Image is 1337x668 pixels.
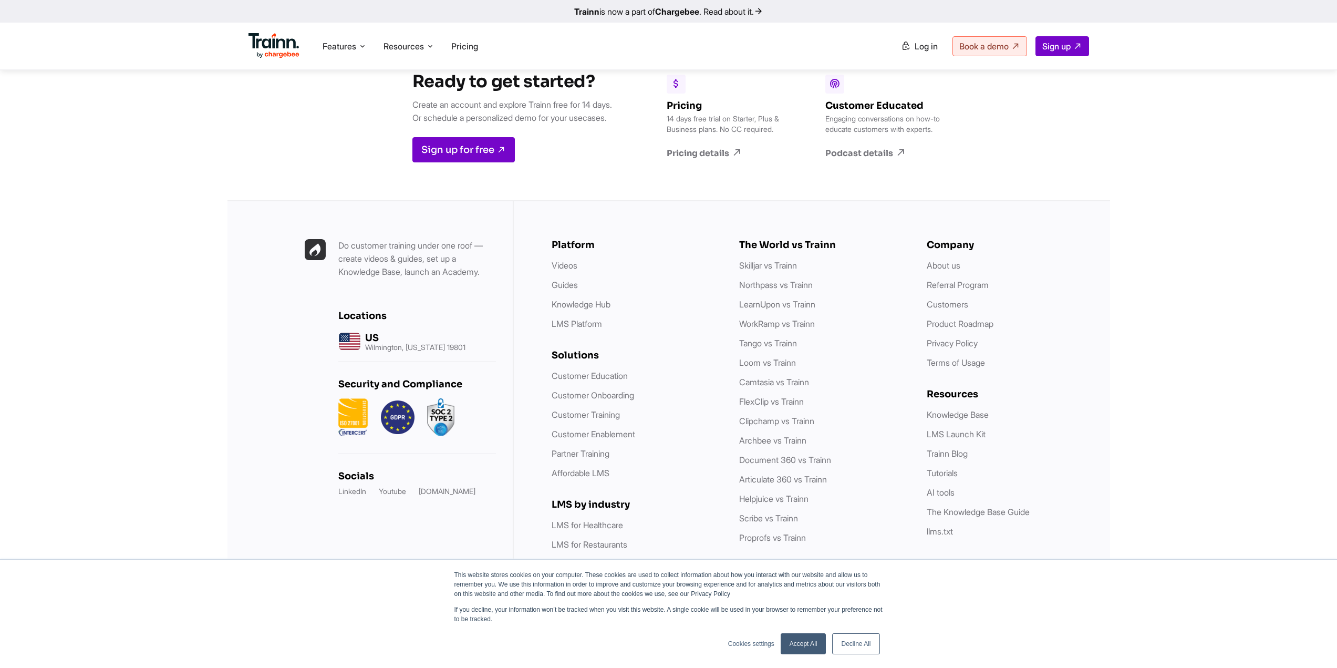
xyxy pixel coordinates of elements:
[552,390,634,400] a: Customer Onboarding
[739,532,806,543] a: Proprofs vs Trainn
[552,239,718,251] h6: Platform
[412,137,515,162] a: Sign up for free
[927,280,989,290] a: Referral Program
[781,633,826,654] a: Accept All
[739,239,906,251] h6: The World vs Trainn
[574,6,599,17] b: Trainn
[427,398,454,436] img: soc2
[739,396,804,407] a: FlexClip vs Trainn
[454,605,883,624] p: If you decline, your information won’t be tracked when you visit this website. A single cookie wi...
[739,260,797,271] a: Skilljar vs Trainn
[739,474,827,485] a: Articulate 360 vs Trainn
[739,513,798,523] a: Scribe vs Trainn
[739,416,814,426] a: Clipchamp vs Trainn
[305,239,326,260] img: Trainn | everything under one roof
[552,539,627,550] a: LMS for Restaurants
[552,520,623,530] a: LMS for Healthcare
[338,398,368,436] img: ISO
[451,41,478,52] a: Pricing
[825,147,946,159] a: Podcast details
[552,318,602,329] a: LMS Platform
[927,260,960,271] a: About us
[739,357,796,368] a: Loom vs Trainn
[927,429,986,439] a: LMS Launch Kit
[365,344,465,351] p: Wilmington, [US_STATE] 19801
[927,487,955,498] a: AI tools
[552,280,578,290] a: Guides
[552,499,718,510] h6: LMS by industry
[552,371,628,381] a: Customer Education
[739,338,797,348] a: Tango vs Trainn
[728,639,774,649] a: Cookies settings
[1035,36,1089,56] a: Sign up
[412,71,612,92] h3: Ready to get started?
[927,468,958,478] a: Tutorials
[927,357,985,368] a: Terms of Usage
[832,633,879,654] a: Decline All
[739,299,815,310] a: LearnUpon vs Trainn
[927,409,989,420] a: Knowledge Base
[248,33,300,58] img: Trainn Logo
[667,100,787,111] h6: Pricing
[412,98,612,125] p: Create an account and explore Trainn free for 14 days. Or schedule a personalized demo for your u...
[655,6,699,17] b: Chargebee
[739,377,809,387] a: Camtasia vs Trainn
[552,448,609,459] a: Partner Training
[927,239,1093,251] h6: Company
[552,260,577,271] a: Videos
[952,36,1027,56] a: Book a demo
[338,330,361,353] img: us headquarters
[381,398,414,436] img: GDPR.png
[338,378,496,390] h6: Security and Compliance
[739,280,813,290] a: Northpass vs Trainn
[384,40,424,52] span: Resources
[338,486,366,497] a: LinkedIn
[365,332,465,344] h6: US
[895,37,944,56] a: Log in
[323,40,356,52] span: Features
[454,570,883,599] p: This website stores cookies on your computer. These cookies are used to collect information about...
[927,448,968,459] a: Trainn Blog
[552,429,635,439] a: Customer Enablement
[379,486,406,497] a: Youtube
[338,239,496,279] p: Do customer training under one roof — create videos & guides, set up a Knowledge Base, launch an ...
[959,41,1009,52] span: Book a demo
[927,338,978,348] a: Privacy Policy
[927,507,1030,517] a: The Knowledge Base Guide
[552,350,718,361] h6: Solutions
[552,409,620,420] a: Customer Training
[739,494,809,504] a: Helpjuice vs Trainn
[419,486,475,497] a: [DOMAIN_NAME]
[667,114,787,135] p: 14 days free trial on Starter, Plus & Business plans. No CC required.
[915,41,938,52] span: Log in
[927,388,1093,400] h6: Resources
[338,310,496,322] h6: Locations
[927,526,953,537] a: llms.txt
[1042,41,1071,52] span: Sign up
[739,318,815,329] a: WorkRamp vs Trainn
[825,100,946,111] h6: Customer Educated
[739,435,806,446] a: Archbee vs Trainn
[552,299,610,310] a: Knowledge Hub
[739,455,831,465] a: Document 360 vs Trainn
[825,114,946,135] p: Engaging conversations on how-to educate customers with experts.
[927,299,968,310] a: Customers
[667,147,787,159] a: Pricing details
[552,468,609,478] a: Affordable LMS
[338,470,496,482] h6: Socials
[927,318,993,329] a: Product Roadmap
